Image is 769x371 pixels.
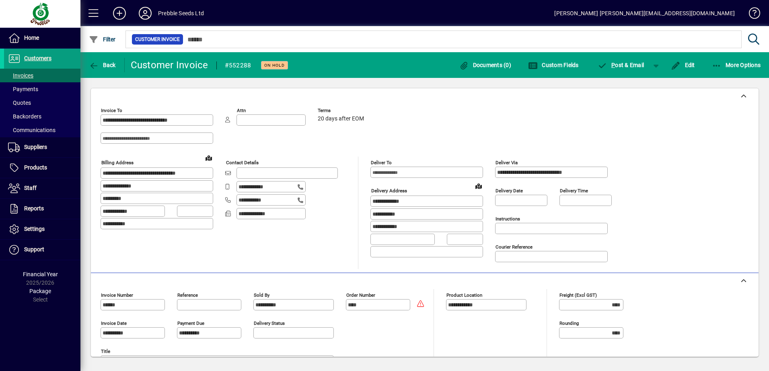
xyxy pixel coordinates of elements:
span: Support [24,246,44,253]
span: Suppliers [24,144,47,150]
span: Payments [8,86,38,92]
mat-label: Reference [177,292,198,298]
button: More Options [710,58,763,72]
mat-label: Attn [237,108,246,113]
button: Post & Email [594,58,648,72]
mat-label: Delivery time [560,188,588,194]
span: P [611,62,615,68]
mat-label: Freight (excl GST) [559,292,597,298]
mat-label: Invoice number [101,292,133,298]
span: Package [29,288,51,294]
a: Products [4,158,80,178]
button: Profile [132,6,158,20]
span: Edit [671,62,695,68]
span: Financial Year [23,271,58,277]
a: Quotes [4,96,80,110]
div: [PERSON_NAME] [PERSON_NAME][EMAIL_ADDRESS][DOMAIN_NAME] [554,7,735,20]
app-page-header-button: Back [80,58,125,72]
mat-label: Order number [346,292,375,298]
span: Filter [89,36,116,43]
button: Add [107,6,132,20]
span: Products [24,164,47,171]
span: Terms [318,108,366,113]
span: 20 days after EOM [318,116,364,122]
mat-label: Rounding [559,320,579,326]
a: Invoices [4,69,80,82]
span: Invoices [8,72,33,79]
a: Backorders [4,110,80,123]
button: Filter [87,32,118,47]
a: Payments [4,82,80,96]
button: Custom Fields [526,58,581,72]
div: #552288 [225,59,251,72]
a: View on map [202,151,215,164]
mat-label: Sold by [254,292,269,298]
button: Documents (0) [457,58,513,72]
span: Backorders [8,113,41,120]
mat-label: Deliver To [371,160,392,165]
mat-label: Invoice date [101,320,127,326]
span: Customer Invoice [135,35,180,43]
a: View on map [472,179,485,192]
a: Staff [4,178,80,198]
a: Support [4,240,80,260]
button: Back [87,58,118,72]
mat-label: Instructions [496,216,520,222]
span: Customers [24,55,51,61]
span: Staff [24,185,37,191]
mat-label: Courier Reference [496,244,533,250]
span: On hold [264,63,285,68]
a: Home [4,28,80,48]
span: Reports [24,205,44,212]
a: Communications [4,123,80,137]
a: Settings [4,219,80,239]
span: Back [89,62,116,68]
div: Customer Invoice [131,59,208,71]
span: More Options [712,62,761,68]
a: Suppliers [4,137,80,157]
a: Knowledge Base [743,2,759,28]
span: Quotes [8,100,31,106]
mat-label: Delivery status [254,320,285,326]
span: ost & Email [598,62,644,68]
span: Settings [24,226,45,232]
a: Reports [4,199,80,219]
span: Home [24,35,39,41]
mat-label: Deliver via [496,160,518,165]
mat-label: Delivery date [496,188,523,194]
span: Documents (0) [459,62,511,68]
mat-label: Product location [446,292,482,298]
div: Prebble Seeds Ltd [158,7,204,20]
span: Communications [8,127,56,133]
mat-label: Invoice To [101,108,122,113]
mat-label: Payment due [177,320,204,326]
span: Custom Fields [528,62,579,68]
mat-label: Title [101,349,110,354]
button: Edit [669,58,697,72]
